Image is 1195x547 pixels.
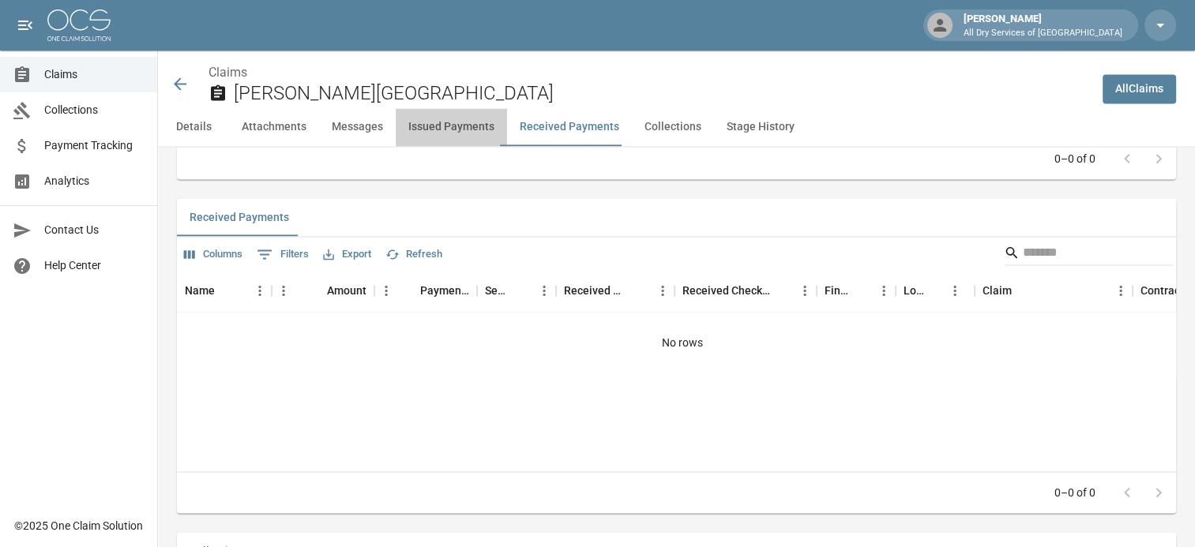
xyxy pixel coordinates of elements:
div: [PERSON_NAME] [957,11,1129,39]
div: Final/Partial [817,268,896,313]
div: Payment Date [420,268,469,313]
span: Collections [44,102,145,118]
div: © 2025 One Claim Solution [14,518,143,534]
div: Received Check Number [682,268,771,313]
div: Amount [327,268,366,313]
button: Details [158,108,229,146]
button: Menu [374,279,398,302]
div: Received Method [556,268,675,313]
span: Payment Tracking [44,137,145,154]
div: Contractor [1141,268,1194,313]
button: Sort [926,279,948,302]
button: Menu [272,279,295,302]
div: Name [185,268,215,313]
button: Messages [319,108,396,146]
button: Sort [771,279,793,302]
div: Payment Date [374,268,477,313]
button: Menu [248,279,272,302]
div: Amount [272,268,374,313]
div: Received Method [564,268,629,313]
button: Sort [510,279,532,302]
p: 0–0 of 0 [1054,151,1095,167]
button: Attachments [229,108,319,146]
button: Stage History [714,108,807,146]
div: Lockbox [896,268,975,313]
div: Lockbox [904,268,926,313]
div: Claim [975,268,1133,313]
p: All Dry Services of [GEOGRAPHIC_DATA] [964,27,1122,40]
button: Menu [1109,279,1133,302]
button: Refresh [381,242,446,267]
button: Menu [943,279,967,302]
button: Menu [793,279,817,302]
button: Menu [532,279,556,302]
div: Sender [477,268,556,313]
button: Sort [850,279,872,302]
span: Analytics [44,173,145,189]
span: Claims [44,66,145,83]
button: Show filters [253,242,313,267]
button: Sort [629,279,651,302]
div: No rows [177,313,1188,373]
span: Contact Us [44,222,145,238]
a: Claims [209,65,247,80]
h2: [PERSON_NAME][GEOGRAPHIC_DATA] [234,82,1090,105]
div: Claim [983,268,1012,313]
div: anchor tabs [158,108,1195,146]
button: Sort [1012,279,1034,302]
div: Sender [485,268,510,313]
button: Export [319,242,375,267]
button: Collections [632,108,714,146]
button: open drawer [9,9,41,41]
button: Sort [305,279,327,302]
div: Received Check Number [675,268,817,313]
button: Menu [651,279,675,302]
a: AllClaims [1103,74,1176,103]
div: Name [177,268,272,313]
button: Issued Payments [396,108,507,146]
nav: breadcrumb [209,63,1090,82]
p: 0–0 of 0 [1054,485,1095,500]
div: related-list tabs [177,198,1176,236]
div: Final/Partial [825,268,850,313]
div: Search [1004,240,1173,268]
img: ocs-logo-white-transparent.png [47,9,111,41]
button: Menu [872,279,896,302]
button: Received Payments [177,198,302,236]
button: Received Payments [507,108,632,146]
button: Sort [398,279,420,302]
span: Help Center [44,257,145,274]
button: Select columns [180,242,246,267]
